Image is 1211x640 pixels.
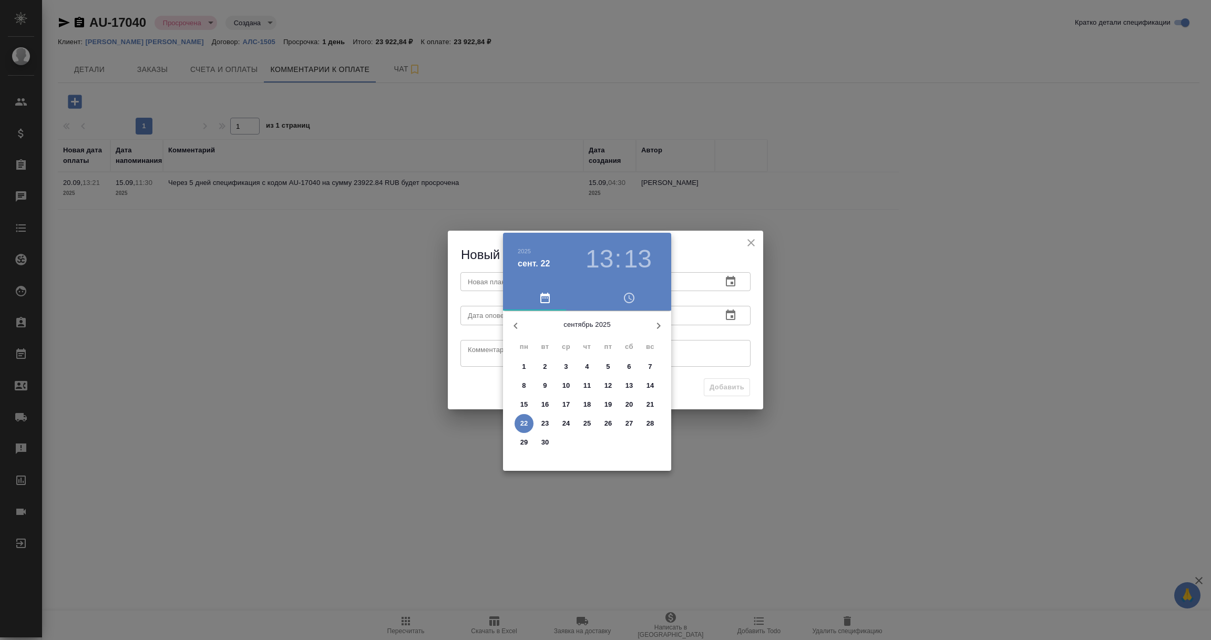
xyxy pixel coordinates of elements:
[646,380,654,391] p: 14
[562,380,570,391] p: 10
[641,342,660,352] span: вс
[614,244,621,274] h3: :
[515,414,533,433] button: 22
[536,357,555,376] button: 2
[620,414,639,433] button: 27
[557,342,576,352] span: ср
[620,376,639,395] button: 13
[599,395,618,414] button: 19
[515,395,533,414] button: 15
[543,362,547,372] p: 2
[536,342,555,352] span: вт
[541,399,549,410] p: 16
[564,362,568,372] p: 3
[522,362,526,372] p: 1
[625,380,633,391] p: 13
[557,414,576,433] button: 24
[536,395,555,414] button: 16
[515,357,533,376] button: 1
[578,357,597,376] button: 4
[515,342,533,352] span: пн
[641,376,660,395] button: 14
[578,414,597,433] button: 25
[627,362,631,372] p: 6
[518,257,550,270] button: сент. 22
[557,376,576,395] button: 10
[536,433,555,452] button: 30
[578,376,597,395] button: 11
[522,380,526,391] p: 8
[620,342,639,352] span: сб
[599,376,618,395] button: 12
[624,244,652,274] button: 13
[583,418,591,429] p: 25
[541,437,549,448] p: 30
[604,418,612,429] p: 26
[586,244,613,274] button: 13
[520,399,528,410] p: 15
[518,248,531,254] button: 2025
[541,418,549,429] p: 23
[515,376,533,395] button: 8
[583,399,591,410] p: 18
[625,399,633,410] p: 20
[557,395,576,414] button: 17
[604,380,612,391] p: 12
[599,414,618,433] button: 26
[520,437,528,448] p: 29
[536,414,555,433] button: 23
[543,380,547,391] p: 9
[620,395,639,414] button: 20
[578,342,597,352] span: чт
[578,395,597,414] button: 18
[620,357,639,376] button: 6
[648,362,652,372] p: 7
[583,380,591,391] p: 11
[625,418,633,429] p: 27
[562,399,570,410] p: 17
[528,319,646,330] p: сентябрь 2025
[599,342,618,352] span: пт
[606,362,610,372] p: 5
[562,418,570,429] p: 24
[646,399,654,410] p: 21
[557,357,576,376] button: 3
[536,376,555,395] button: 9
[641,395,660,414] button: 21
[604,399,612,410] p: 19
[641,357,660,376] button: 7
[585,362,589,372] p: 4
[599,357,618,376] button: 5
[646,418,654,429] p: 28
[641,414,660,433] button: 28
[515,433,533,452] button: 29
[520,418,528,429] p: 22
